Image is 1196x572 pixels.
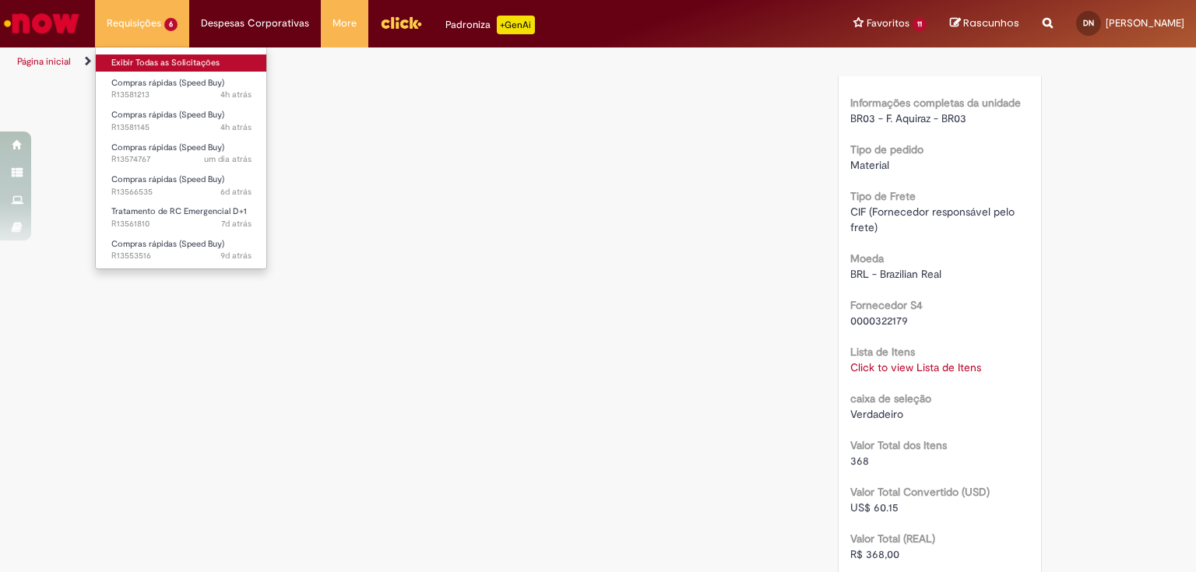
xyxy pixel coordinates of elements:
[497,16,535,34] p: +GenAi
[850,111,966,125] span: BR03 - F. Aquiraz - BR03
[96,75,267,104] a: Aberto R13581213 : Compras rápidas (Speed Buy)
[850,454,869,468] span: 368
[1106,16,1184,30] span: [PERSON_NAME]
[204,153,252,165] span: um dia atrás
[201,16,309,31] span: Despesas Corporativas
[111,174,224,185] span: Compras rápidas (Speed Buy)
[950,16,1019,31] a: Rascunhos
[220,89,252,100] time: 30/09/2025 12:17:46
[204,153,252,165] time: 29/09/2025 07:33:44
[1083,18,1094,28] span: DN
[96,107,267,135] a: Aberto R13581145 : Compras rápidas (Speed Buy)
[850,267,941,281] span: BRL - Brazilian Real
[850,251,884,265] b: Moeda
[111,238,224,250] span: Compras rápidas (Speed Buy)
[111,77,224,89] span: Compras rápidas (Speed Buy)
[850,391,931,405] b: caixa de seleção
[17,55,71,68] a: Página inicial
[111,218,252,230] span: R13561810
[111,186,252,198] span: R13566535
[221,218,252,230] time: 24/09/2025 09:41:40
[111,153,252,166] span: R13574767
[220,89,252,100] span: 4h atrás
[963,16,1019,30] span: Rascunhos
[850,485,990,499] b: Valor Total Convertido (USD)
[850,205,1018,234] span: CIF (Fornecedor responsável pelo frete)
[850,158,889,172] span: Material
[96,203,267,232] a: Aberto R13561810 : Tratamento de RC Emergencial D+1
[850,360,981,374] a: Click to view Lista de Itens
[111,89,252,101] span: R13581213
[12,47,786,76] ul: Trilhas de página
[2,8,82,39] img: ServiceNow
[220,121,252,133] span: 4h atrás
[111,109,224,121] span: Compras rápidas (Speed Buy)
[220,186,252,198] time: 25/09/2025 13:05:56
[220,250,252,261] time: 22/09/2025 07:43:06
[850,500,899,514] span: US$ 60.15
[220,121,252,133] time: 30/09/2025 12:02:11
[850,547,899,561] span: R$ 368,00
[850,314,908,328] span: 0000322179
[850,142,923,156] b: Tipo de pedido
[380,11,422,34] img: click_logo_yellow_360x200.png
[95,47,267,269] ul: Requisições
[850,189,916,203] b: Tipo de Frete
[220,250,252,261] span: 9d atrás
[850,49,1011,79] span: 453595 - COMERCIAL DRAGAO LTDA - 06891105000679
[107,16,161,31] span: Requisições
[164,18,178,31] span: 6
[850,532,935,546] b: Valor Total (REAL)
[96,171,267,200] a: Aberto R13566535 : Compras rápidas (Speed Buy)
[96,54,267,72] a: Exibir Todas as Solicitações
[913,18,927,31] span: 11
[111,121,252,134] span: R13581145
[850,298,923,312] b: Fornecedor S4
[850,438,947,452] b: Valor Total dos Itens
[332,16,357,31] span: More
[850,96,1021,110] b: Informações completas da unidade
[850,407,903,421] span: Verdadeiro
[96,139,267,168] a: Aberto R13574767 : Compras rápidas (Speed Buy)
[850,345,915,359] b: Lista de Itens
[111,250,252,262] span: R13553516
[220,186,252,198] span: 6d atrás
[96,236,267,265] a: Aberto R13553516 : Compras rápidas (Speed Buy)
[221,218,252,230] span: 7d atrás
[111,142,224,153] span: Compras rápidas (Speed Buy)
[445,16,535,34] div: Padroniza
[867,16,909,31] span: Favoritos
[111,205,247,217] span: Tratamento de RC Emergencial D+1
